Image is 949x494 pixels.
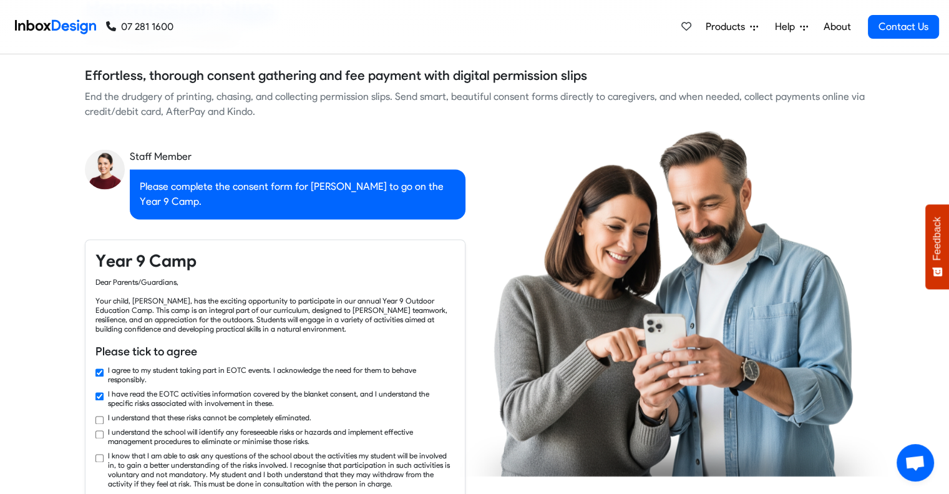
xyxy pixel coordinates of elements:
a: Contact Us [868,15,939,39]
label: I understand the school will identify any foreseeable risks or hazards and implement effective ma... [108,427,455,446]
h6: Please tick to agree [95,343,455,360]
div: Dear Parents/Guardians, Your child, [PERSON_NAME], has the exciting opportunity to participate in... [95,277,455,333]
div: Staff Member [130,149,465,164]
img: staff_avatar.png [85,149,125,189]
label: I agree to my student taking part in EOTC events. I acknowledge the need for them to behave respo... [108,365,455,384]
a: About [820,14,854,39]
button: Feedback - Show survey [925,204,949,289]
div: Please complete the consent form for [PERSON_NAME] to go on the Year 9 Camp. [130,169,465,219]
span: Feedback [932,217,943,260]
a: Help [770,14,813,39]
div: Open chat [897,444,934,482]
h4: Year 9 Camp [95,250,455,272]
label: I know that I am able to ask any questions of the school about the activities my student will be ... [108,451,455,488]
a: Products [701,14,763,39]
label: I understand that these risks cannot be completely eliminated. [108,413,311,422]
span: Products [706,19,750,34]
h5: Effortless, thorough consent gathering and fee payment with digital permission slips [85,66,587,85]
a: 07 281 1600 [106,19,173,34]
label: I have read the EOTC activities information covered by the blanket consent, and I understand the ... [108,389,455,408]
img: parents_using_phone.png [460,130,888,476]
span: Help [775,19,800,34]
div: End the drudgery of printing, chasing, and collecting permission slips. Send smart, beautiful con... [85,89,865,119]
